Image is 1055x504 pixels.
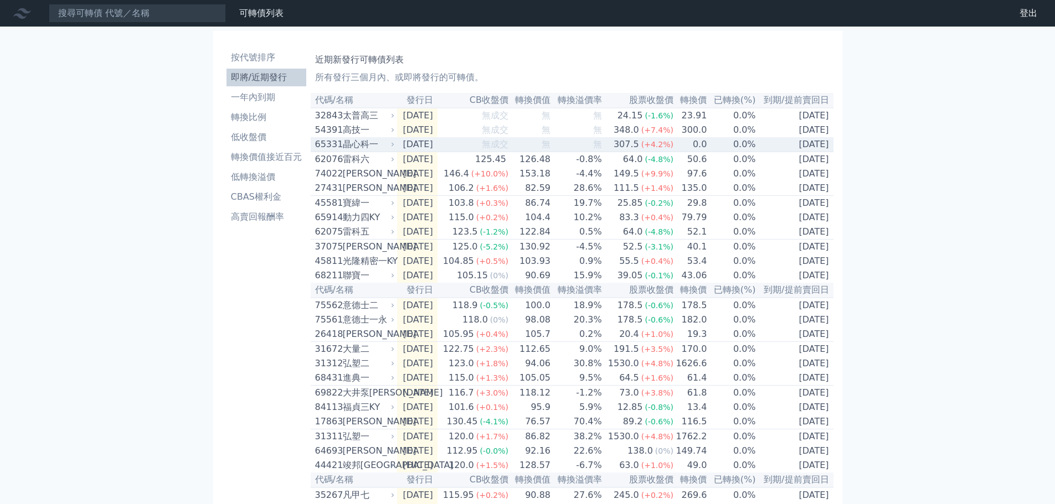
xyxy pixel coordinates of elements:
[397,196,438,211] td: [DATE]
[645,403,673,412] span: (-0.8%)
[446,196,476,210] div: 103.8
[674,240,707,254] td: 40.1
[315,342,340,356] div: 31672
[707,283,756,298] th: 已轉換(%)
[674,167,707,181] td: 97.6
[551,268,603,283] td: 15.9%
[621,225,645,238] div: 64.0
[674,356,707,371] td: 1626.6
[227,111,306,124] li: 轉換比例
[480,417,508,426] span: (-4.1%)
[509,327,551,342] td: 105.7
[674,181,707,196] td: 135.0
[509,196,551,211] td: 86.74
[707,240,756,254] td: 0.0%
[551,327,603,342] td: 0.2%
[343,328,393,341] div: [PERSON_NAME]
[615,196,645,210] div: 25.85
[227,168,306,186] a: 低轉換溢價
[674,254,707,268] td: 53.4
[509,225,551,240] td: 122.84
[551,210,603,225] td: 10.2%
[674,152,707,167] td: 50.6
[641,330,673,339] span: (+1.0%)
[315,299,340,312] div: 75562
[674,225,707,240] td: 52.1
[756,356,833,371] td: [DATE]
[645,111,673,120] span: (-1.6%)
[397,210,438,225] td: [DATE]
[227,49,306,66] a: 按代號排序
[446,386,476,399] div: 116.7
[315,269,340,282] div: 68211
[756,137,833,152] td: [DATE]
[476,184,508,193] span: (+1.6%)
[227,71,306,84] li: 即將/近期發行
[617,211,641,224] div: 83.3
[446,211,476,224] div: 115.0
[315,430,340,443] div: 31311
[674,371,707,386] td: 61.4
[551,298,603,313] td: 18.9%
[645,227,673,236] span: (-4.8%)
[476,388,508,397] span: (+3.0%)
[227,170,306,184] li: 低轉換溢價
[603,283,674,298] th: 股票收盤價
[227,108,306,126] a: 轉換比例
[315,167,340,180] div: 74022
[756,167,833,181] td: [DATE]
[397,283,438,298] th: 發行日
[49,4,226,23] input: 搜尋可轉債 代號／名稱
[641,388,673,397] span: (+3.8%)
[397,254,438,268] td: [DATE]
[707,356,756,371] td: 0.0%
[641,126,673,134] span: (+7.4%)
[641,359,673,368] span: (+4.8%)
[641,257,673,266] span: (+0.4%)
[707,313,756,327] td: 0.0%
[315,53,829,66] h1: 近期新發行可轉債列表
[621,415,645,428] div: 89.2
[315,415,340,428] div: 17863
[756,210,833,225] td: [DATE]
[606,430,641,443] div: 1530.0
[227,150,306,164] li: 轉換價值接近百元
[476,373,508,382] span: (+1.3%)
[756,371,833,386] td: [DATE]
[641,373,673,382] span: (+1.6%)
[476,330,508,339] span: (+0.4%)
[397,371,438,386] td: [DATE]
[227,128,306,146] a: 低收盤價
[397,386,438,401] td: [DATE]
[707,181,756,196] td: 0.0%
[227,208,306,226] a: 高賣回報酬率
[674,342,707,357] td: 170.0
[397,152,438,167] td: [DATE]
[480,242,508,251] span: (-5.2%)
[756,240,833,254] td: [DATE]
[315,357,340,370] div: 31312
[482,124,508,135] span: 無成交
[471,169,508,178] span: (+10.0%)
[674,414,707,429] td: 116.5
[756,298,833,313] td: [DATE]
[460,313,490,326] div: 118.0
[343,225,393,238] div: 雷科五
[645,155,673,164] span: (-4.8%)
[397,268,438,283] td: [DATE]
[480,301,508,310] span: (-0.5%)
[645,301,673,310] span: (-0.6%)
[438,93,509,108] th: CB收盤價
[315,153,340,166] div: 62076
[227,91,306,104] li: 一年內到期
[490,315,508,324] span: (0%)
[551,313,603,327] td: 20.3%
[645,417,673,426] span: (-0.6%)
[446,181,476,195] div: 106.2
[621,153,645,166] div: 64.0
[343,415,393,428] div: [PERSON_NAME]
[227,131,306,144] li: 低收盤價
[674,137,707,152] td: 0.0
[473,153,508,166] div: 125.45
[509,400,551,414] td: 95.9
